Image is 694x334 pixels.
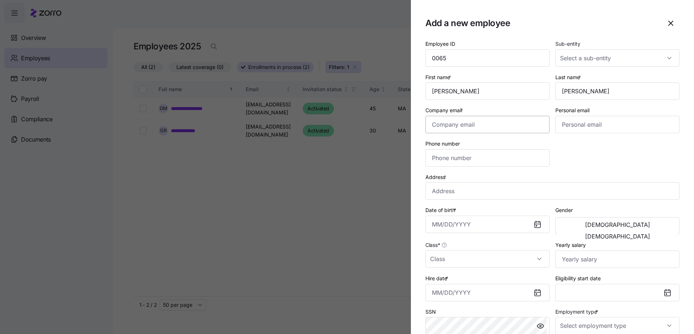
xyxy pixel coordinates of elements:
label: Sub-entity [555,40,580,48]
label: First name [425,73,453,81]
span: Class * [425,241,440,249]
label: Hire date [425,274,450,282]
label: Phone number [425,140,460,148]
label: Date of birth [425,206,458,214]
input: MM/DD/YYYY [425,284,550,301]
input: MM/DD/YYYY [425,216,550,233]
label: Address [425,173,448,181]
label: Gender [555,206,573,214]
label: Eligibility start date [555,274,601,282]
label: SSN [425,308,436,316]
label: Last name [555,73,583,81]
label: Personal email [555,106,589,114]
label: Employee ID [425,40,455,48]
h1: Add a new employee [425,17,656,29]
input: Company email [425,116,550,133]
span: [DEMOGRAPHIC_DATA] [585,233,650,239]
label: Employment type [555,308,600,316]
input: First name [425,82,550,100]
input: Personal email [555,116,679,133]
label: Yearly salary [555,241,586,249]
input: Phone number [425,149,550,167]
input: Address [425,182,679,200]
input: Select a sub-entity [555,49,679,67]
input: Class [425,250,550,268]
input: Employee ID [425,49,550,67]
input: Last name [555,82,679,100]
input: Yearly salary [555,250,679,268]
label: Company email [425,106,465,114]
span: [DEMOGRAPHIC_DATA] [585,222,650,228]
